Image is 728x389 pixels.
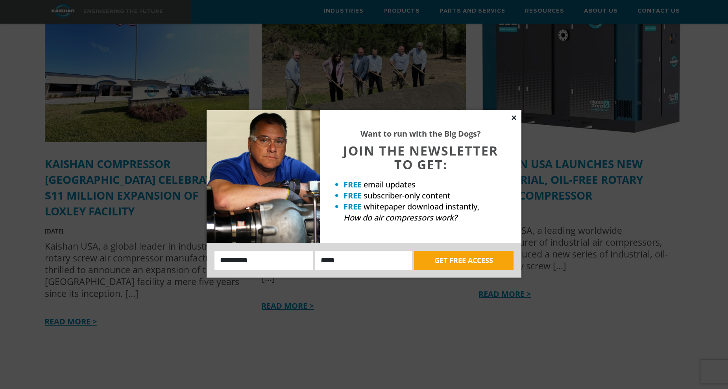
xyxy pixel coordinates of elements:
[343,142,498,173] span: JOIN THE NEWSLETTER TO GET:
[364,201,479,212] span: whitepaper download instantly,
[315,251,412,270] input: Email
[344,190,362,201] strong: FREE
[414,251,514,270] button: GET FREE ACCESS
[344,212,457,223] em: How do air compressors work?
[344,179,362,190] strong: FREE
[214,251,313,270] input: Name:
[360,128,481,139] strong: Want to run with the Big Dogs?
[364,190,451,201] span: subscriber-only content
[344,201,362,212] strong: FREE
[364,179,416,190] span: email updates
[510,114,517,121] button: Close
